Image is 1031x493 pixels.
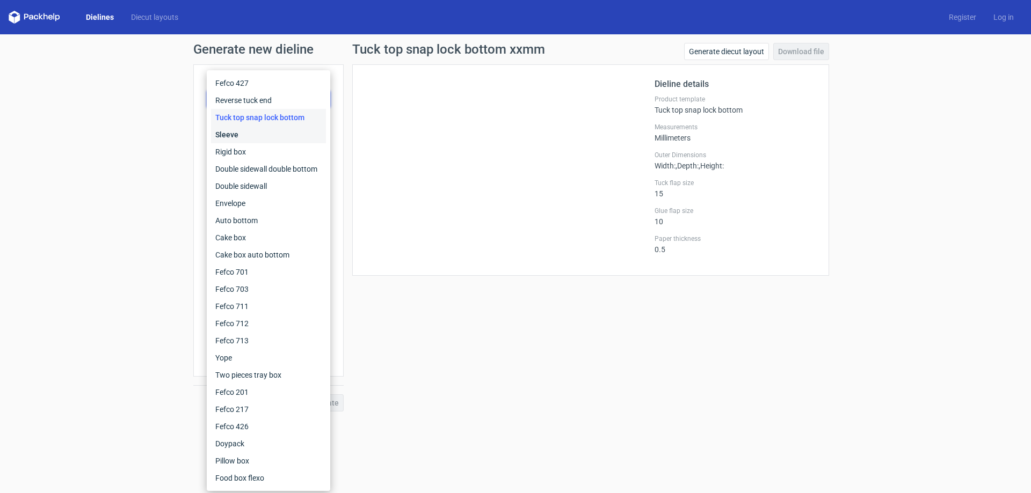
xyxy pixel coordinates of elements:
[655,95,816,114] div: Tuck top snap lock bottom
[211,349,326,366] div: Yope
[211,143,326,160] div: Rigid box
[352,43,545,56] h1: Tuck top snap lock bottom xxmm
[211,229,326,246] div: Cake box
[211,92,326,109] div: Reverse tuck end
[655,161,676,170] span: Width :
[211,366,326,384] div: Two pieces tray box
[211,178,326,195] div: Double sidewall
[655,179,816,198] div: 15
[211,469,326,487] div: Food box flexo
[211,332,326,349] div: Fefco 713
[655,207,816,226] div: 10
[211,435,326,452] div: Doypack
[193,43,838,56] h1: Generate new dieline
[211,401,326,418] div: Fefco 217
[699,161,724,170] span: , Height :
[211,75,326,92] div: Fefco 427
[211,160,326,178] div: Double sidewall double bottom
[211,281,326,298] div: Fefco 703
[676,161,699,170] span: , Depth :
[655,207,816,215] label: Glue flap size
[211,246,326,263] div: Cake box auto bottom
[655,234,816,254] div: 0.5
[211,195,326,212] div: Envelope
[655,151,816,159] label: Outer Dimensions
[655,123,816,142] div: Millimeters
[211,109,326,126] div: Tuck top snap lock bottom
[655,179,816,187] label: Tuck flap size
[211,315,326,332] div: Fefco 712
[655,234,816,243] label: Paper thickness
[211,126,326,143] div: Sleeve
[684,43,769,60] a: Generate diecut layout
[655,123,816,131] label: Measurements
[211,263,326,281] div: Fefco 701
[940,12,985,23] a: Register
[211,298,326,315] div: Fefco 711
[122,12,187,23] a: Diecut layouts
[655,95,816,104] label: Product template
[77,12,122,23] a: Dielines
[211,418,326,435] div: Fefco 426
[985,12,1022,23] a: Log in
[211,212,326,229] div: Auto bottom
[211,384,326,401] div: Fefco 201
[211,452,326,469] div: Pillow box
[655,78,816,91] h2: Dieline details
